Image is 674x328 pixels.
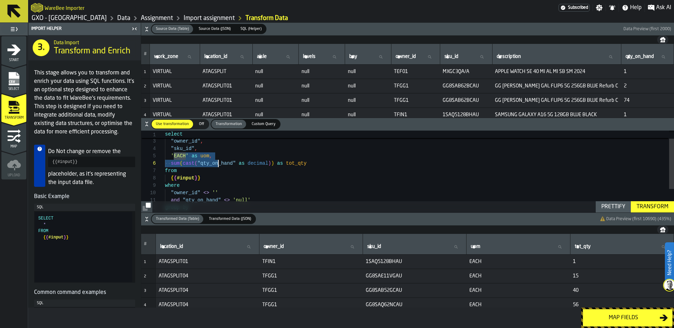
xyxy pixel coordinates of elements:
span: label [626,54,654,59]
a: link-to-/wh/i/a3c616c1-32a4-47e6-8ca0-af4465b04030/import/assignment/ [184,14,235,22]
span: cast [183,160,194,166]
span: 74 [624,98,671,103]
a: link-to-/wh/i/a3c616c1-32a4-47e6-8ca0-af4465b04030/settings/billing [559,4,590,12]
span: ⚠️ Data Preview (first 10690) (435%) [600,216,671,222]
span: FROM [38,229,48,234]
p: This stage allows you to transform and enrich your data using SQL functions. It's an optional ste... [34,69,135,136]
span: } [64,235,66,240]
label: Need Help? [666,243,673,282]
span: APPLE WATCH SE 40 MI AL MI SB SM 2024 [495,69,618,74]
span: label [160,244,183,249]
span: Help [630,4,642,12]
span: ( [194,160,197,166]
span: null [302,98,342,103]
label: button-toggle-Ask AI [645,4,674,12]
p: placeholder, as it's representing the input data file. [48,170,135,187]
input: label [573,242,671,251]
div: 8 [141,175,156,182]
span: "qty_on_hand" [183,197,221,203]
label: button-switch-multi-Use transformation [151,119,194,129]
span: , [200,138,203,144]
div: 10 [141,189,156,197]
span: 1 [624,69,671,74]
input: label [443,52,489,61]
span: Map [1,145,26,149]
label: button-toggle-Settings [593,4,606,11]
span: } [194,175,197,181]
span: 2 [144,275,146,278]
span: 4 [144,303,146,307]
label: button-toggle-Help [619,4,645,12]
span: 1SAQ5128BHAU [443,112,489,118]
button: button-Transform [631,201,674,212]
span: 3 [144,99,146,103]
div: title-Transform and Enrich [28,35,141,60]
div: 5 [141,152,156,160]
div: thumb [152,215,203,223]
span: where [165,183,180,188]
span: { [174,175,177,181]
li: menu Transform [1,94,26,122]
input: label [302,52,342,61]
span: as [192,153,198,159]
span: null [302,112,342,118]
li: menu Select [1,65,26,93]
span: label [303,54,316,59]
button: button- [141,23,674,35]
span: 4 [144,113,146,117]
span: # [144,52,147,57]
span: select [165,131,183,137]
span: null [302,83,342,89]
a: link-to-/wh/i/a3c616c1-32a4-47e6-8ca0-af4465b04030/data [117,14,130,22]
button: button-Prettify [596,201,631,212]
h5: Basic Example [34,192,135,201]
div: thumb [152,120,193,129]
label: button-switch-multi-SQL (Helper) [236,24,266,34]
span: label [257,54,267,59]
p: Do Not change or remove the [48,147,135,156]
span: null [348,69,389,74]
span: Transformed Data (Table) [153,216,202,222]
span: TFGG1 [394,98,437,103]
a: link-to-/wh/i/a3c616c1-32a4-47e6-8ca0-af4465b04030 [32,14,107,22]
div: thumb [247,120,280,129]
span: # [144,242,147,247]
button: button- [141,201,152,212]
span: null [348,83,389,89]
label: button-switch-multi-Off [194,119,209,129]
span: TFGG1 [262,302,360,308]
label: button-switch-multi-Custom Query [247,119,280,129]
button: button- [657,225,668,234]
input: label [159,242,256,251]
input: label [366,242,463,251]
span: 1SAQ5128BHAU [366,259,464,264]
span: 2 [144,85,146,88]
span: sum [171,160,180,166]
span: 40 [573,288,671,293]
h2: Sub Title [54,39,135,46]
span: VIRTUAL [153,83,197,89]
span: 2 [624,83,671,89]
div: SQL [37,205,132,210]
button: button- [141,118,674,131]
span: ATAGSPLIT [203,69,250,74]
h5: Common command examples [34,288,135,297]
span: ATAGSPLIT01 [203,83,250,89]
span: Transformed Data (JSON) [206,216,254,222]
div: 11 [141,197,156,204]
span: null [255,112,296,118]
input: label [469,242,567,251]
div: Transform [634,203,671,211]
label: button-toggle-Toggle Full Menu [1,24,26,34]
span: { [171,175,174,181]
span: from [165,168,177,173]
label: button-toggle-Notifications [606,4,619,11]
span: } [66,235,68,240]
span: { [43,235,46,240]
span: null [348,112,389,118]
button: button-Map fields [583,309,673,327]
span: label [264,244,284,249]
span: null [348,98,389,103]
label: button-toggle-Close me [130,25,139,33]
span: Use transformation [153,121,192,127]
